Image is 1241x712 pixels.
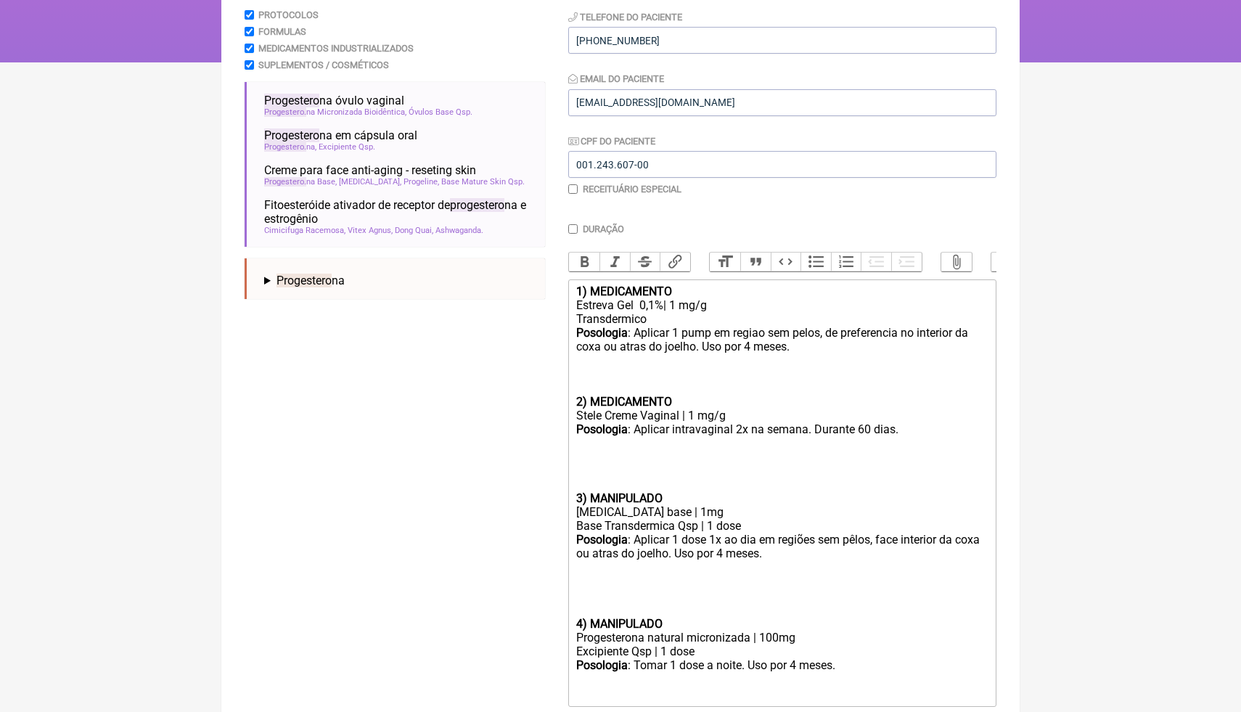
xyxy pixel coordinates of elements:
span: Progeline [404,177,439,187]
span: Creme para face anti-aging - reseting skin [264,163,476,177]
span: progestero [450,198,504,212]
span: Óvulos Base Qsp [409,107,472,117]
span: Excipiente Qsp [319,142,375,152]
span: Dong Quai [395,226,433,235]
span: Cimicifuga Racemosa [264,226,345,235]
strong: Posologia [576,658,628,672]
strong: 1) MEDICAMENTO [576,285,672,298]
span: Progestero [277,274,332,287]
label: Duração [583,224,624,234]
span: na óvulo vaginal [264,94,404,107]
span: Ashwaganda [435,226,483,235]
label: CPF do Paciente [568,136,655,147]
span: Progestero [264,94,319,107]
button: Increase Level [891,253,922,271]
label: Formulas [258,26,306,37]
span: Progestero [264,128,319,142]
button: Numbers [831,253,861,271]
div: : Tomar 1 dose a noite. Uso por 4 meses.ㅤ [576,658,988,701]
button: Undo [991,253,1022,271]
div: : Aplicar 1 dose 1x ao dia em regiões sem pêlos, face interior da coxa ou atras do joelho. Uso po... [576,533,988,576]
div: Excipiente Qsp | 1 dose [576,645,988,658]
strong: Posologia [576,533,628,547]
label: Suplementos / Cosméticos [258,60,389,70]
summary: Progesterona [264,274,533,287]
button: Heading [710,253,740,271]
div: [MEDICAL_DATA] base | 1mg [576,491,988,519]
button: Strikethrough [630,253,660,271]
button: Italic [599,253,630,271]
label: Email do Paciente [568,73,664,84]
label: Receituário Especial [583,184,681,195]
label: Telefone do Paciente [568,12,682,22]
label: Protocolos [258,9,319,20]
span: Vitex Agnus [348,226,393,235]
button: Bold [569,253,599,271]
button: Code [771,253,801,271]
span: [MEDICAL_DATA] [339,177,401,187]
span: na em cápsula oral [264,128,417,142]
div: Base Transdermica Qsp | 1 dose [576,519,988,533]
span: Base Mature Skin Qsp [441,177,525,187]
span: Progestero [264,107,306,117]
span: na Micronizada Bioidêntica [264,107,406,117]
div: : Aplicar intravaginal 2x na semana. Durante 60 dias. [576,422,988,491]
button: Attach Files [941,253,972,271]
button: Bullets [800,253,831,271]
strong: Posologia [576,422,628,436]
strong: Posologia [576,326,628,340]
div: Progesterona natural micronizada | 100mg [576,631,988,645]
strong: 2) MEDICAMENTO [576,395,672,409]
div: Stele Creme Vaginal | 1 mg/g [576,409,988,422]
button: Quote [740,253,771,271]
span: Progestero [264,177,306,187]
span: na [264,142,316,152]
span: na [277,274,345,287]
div: : Aplicar 1 pump em regiao sem pelos, de preferencia no interior da coxa ou atras do joelho. Uso ... [576,326,988,395]
strong: 3) MANIPULADO [576,491,663,505]
div: Estreva Gel 0,1%| 1 mg/g Transdermico [576,298,988,326]
button: Link [660,253,690,271]
label: Medicamentos Industrializados [258,43,414,54]
span: Fitoesteróide ativador de receptor de na e estrogênio [264,198,533,226]
span: na Base [264,177,337,187]
button: Decrease Level [861,253,891,271]
span: Progestero [264,142,306,152]
strong: 4) MANIPULADO [576,617,663,631]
